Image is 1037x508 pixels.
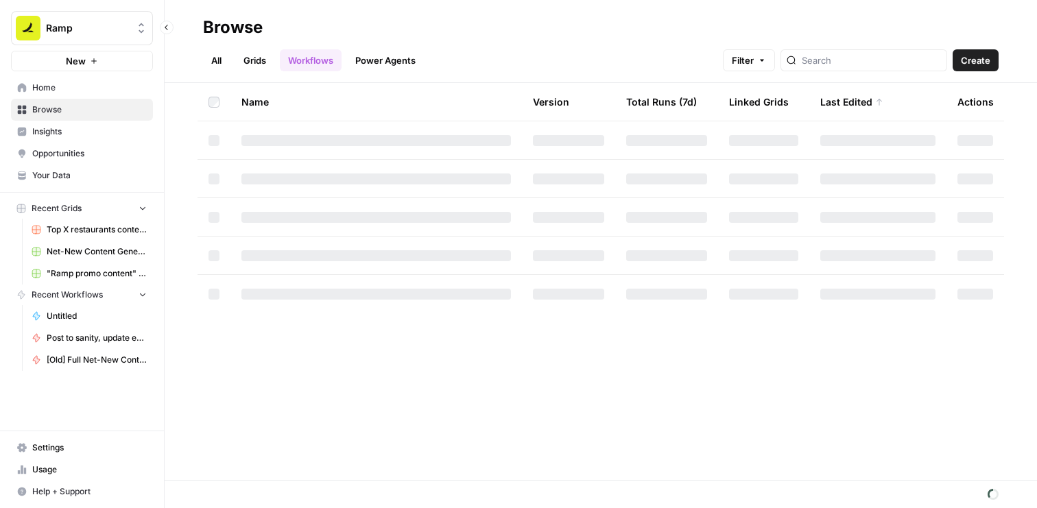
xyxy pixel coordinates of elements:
span: Recent Grids [32,202,82,215]
div: Last Edited [820,83,883,121]
a: Your Data [11,165,153,186]
a: Net-New Content Generator - Grid Template [25,241,153,263]
span: Opportunities [32,147,147,160]
a: Post to sanity, update existing post, add to end of post [25,327,153,349]
a: All [203,49,230,71]
span: Filter [732,53,754,67]
a: Top X restaurants content generator [25,219,153,241]
a: Opportunities [11,143,153,165]
a: "Ramp promo content" generator -> Publish Sanity updates [25,263,153,285]
a: Home [11,77,153,99]
span: Home [32,82,147,94]
button: Filter [723,49,775,71]
span: Insights [32,125,147,138]
button: Workspace: Ramp [11,11,153,45]
div: Linked Grids [729,83,789,121]
a: [Old] Full Net-New Content Workflow [25,349,153,371]
button: Create [953,49,999,71]
a: Insights [11,121,153,143]
span: Settings [32,442,147,454]
div: Total Runs (7d) [626,83,697,121]
div: Browse [203,16,263,38]
a: Grids [235,49,274,71]
button: New [11,51,153,71]
span: [Old] Full Net-New Content Workflow [47,354,147,366]
span: Ramp [46,21,129,35]
input: Search [802,53,941,67]
span: Create [961,53,990,67]
a: Usage [11,459,153,481]
a: Settings [11,437,153,459]
div: Version [533,83,569,121]
a: Workflows [280,49,342,71]
span: New [66,54,86,68]
a: Untitled [25,305,153,327]
div: Actions [957,83,994,121]
span: Post to sanity, update existing post, add to end of post [47,332,147,344]
a: Browse [11,99,153,121]
span: Untitled [47,310,147,322]
span: Usage [32,463,147,476]
button: Recent Workflows [11,285,153,305]
span: Help + Support [32,485,147,498]
span: Browse [32,104,147,116]
img: Ramp Logo [16,16,40,40]
span: "Ramp promo content" generator -> Publish Sanity updates [47,267,147,280]
button: Help + Support [11,481,153,503]
div: Name [241,83,511,121]
span: Top X restaurants content generator [47,223,147,236]
button: Recent Grids [11,198,153,219]
a: Power Agents [347,49,424,71]
span: Recent Workflows [32,289,103,301]
span: Net-New Content Generator - Grid Template [47,245,147,258]
span: Your Data [32,169,147,182]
